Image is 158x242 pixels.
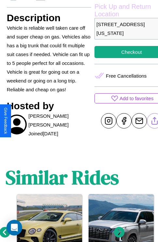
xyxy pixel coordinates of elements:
div: Give Feedback [3,108,8,134]
p: Joined [DATE] [28,129,58,138]
div: Open Intercom Messenger [7,220,22,235]
h3: Description [7,12,91,23]
p: Add to favorites [120,94,153,103]
h1: Similar Rides [6,164,119,191]
p: Free Cancellations [106,71,147,80]
h3: Hosted by [7,100,91,112]
p: [PERSON_NAME] [PERSON_NAME] [28,112,91,129]
p: Vehicle is reliable well taken care off and super cheap on gas. Vehicles also has a big trunk tha... [7,23,91,94]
